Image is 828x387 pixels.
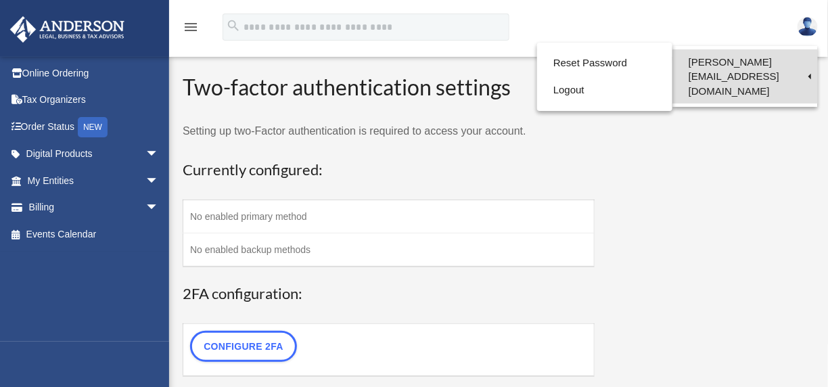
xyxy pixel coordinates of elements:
[190,331,297,362] a: Configure 2FA
[183,200,595,233] td: No enabled primary method
[183,233,595,267] td: No enabled backup methods
[145,141,172,168] span: arrow_drop_down
[672,49,818,104] a: [PERSON_NAME][EMAIL_ADDRESS][DOMAIN_NAME]
[145,194,172,222] span: arrow_drop_down
[183,160,595,181] h3: Currently configured:
[537,76,672,104] a: Logout
[78,117,108,137] div: NEW
[9,60,179,87] a: Online Ordering
[6,16,129,43] img: Anderson Advisors Platinum Portal
[9,113,179,141] a: Order StatusNEW
[145,167,172,195] span: arrow_drop_down
[9,167,179,194] a: My Entitiesarrow_drop_down
[226,18,241,33] i: search
[183,283,595,304] h3: 2FA configuration:
[9,141,179,168] a: Digital Productsarrow_drop_down
[183,72,595,103] h2: Two-factor authentication settings
[9,87,179,114] a: Tax Organizers
[9,221,179,248] a: Events Calendar
[183,122,595,141] p: Setting up two-Factor authentication is required to access your account.
[183,19,199,35] i: menu
[798,17,818,37] img: User Pic
[9,194,179,221] a: Billingarrow_drop_down
[183,24,199,35] a: menu
[537,49,672,77] a: Reset Password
